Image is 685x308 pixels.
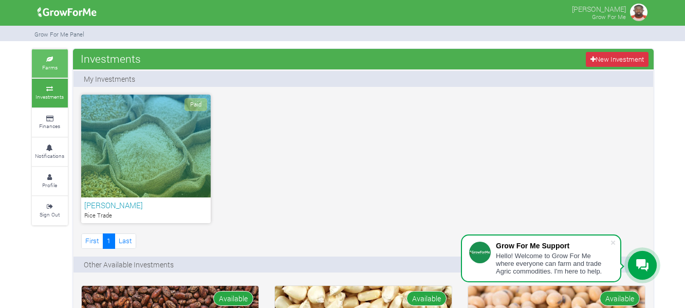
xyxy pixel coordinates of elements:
[213,291,253,306] span: Available
[600,291,640,306] span: Available
[32,79,68,107] a: Investments
[592,13,626,21] small: Grow For Me
[84,259,174,270] p: Other Available Investments
[34,30,84,38] small: Grow For Me Panel
[32,138,68,166] a: Notifications
[115,233,136,248] a: Last
[81,95,211,223] a: Paid [PERSON_NAME] Rice Trade
[78,48,143,69] span: Investments
[572,2,626,14] p: [PERSON_NAME]
[84,211,208,220] p: Rice Trade
[42,182,57,189] small: Profile
[42,64,58,71] small: Farms
[35,152,64,159] small: Notifications
[40,211,60,218] small: Sign Out
[184,98,207,111] span: Paid
[81,233,136,248] nav: Page Navigation
[32,108,68,137] a: Finances
[81,233,103,248] a: First
[84,201,208,210] h6: [PERSON_NAME]
[32,196,68,225] a: Sign Out
[34,2,100,23] img: growforme image
[32,49,68,78] a: Farms
[35,93,64,100] small: Investments
[84,74,135,84] p: My Investments
[39,122,60,130] small: Finances
[586,52,648,67] a: New Investment
[496,242,610,250] div: Grow For Me Support
[406,291,447,306] span: Available
[32,167,68,195] a: Profile
[496,252,610,275] div: Hello! Welcome to Grow For Me where everyone can farm and trade Agric commodities. I'm here to help.
[103,233,115,248] a: 1
[628,2,649,23] img: growforme image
